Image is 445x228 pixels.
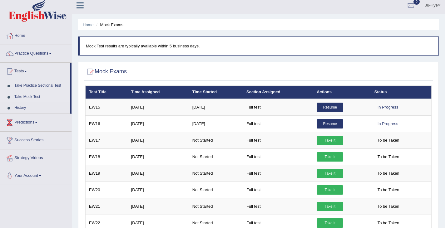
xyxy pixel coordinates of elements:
[86,148,128,165] td: EW18
[86,132,128,148] td: EW17
[0,63,70,78] a: Tests
[12,91,70,103] a: Take Mock Test
[86,182,128,198] td: EW20
[189,132,243,148] td: Not Started
[317,103,343,112] a: Resume
[317,119,343,129] a: Resume
[128,99,189,116] td: [DATE]
[85,67,127,76] h2: Mock Exams
[95,22,123,28] li: Mock Exams
[374,136,403,145] span: To be Taken
[374,185,403,195] span: To be Taken
[12,102,70,114] a: History
[0,27,72,43] a: Home
[374,202,403,211] span: To be Taken
[0,167,72,183] a: Your Account
[243,148,313,165] td: Full test
[317,169,343,178] a: Take it
[189,86,243,99] th: Time Started
[374,103,401,112] div: In Progress
[86,165,128,182] td: EW19
[86,43,432,49] p: Mock Test results are typically available within 5 business days.
[374,119,401,129] div: In Progress
[12,80,70,91] a: Take Practice Sectional Test
[374,152,403,162] span: To be Taken
[128,182,189,198] td: [DATE]
[317,185,343,195] a: Take it
[189,182,243,198] td: Not Started
[86,99,128,116] td: EW15
[317,136,343,145] a: Take it
[371,86,432,99] th: Status
[374,169,403,178] span: To be Taken
[0,114,72,129] a: Predictions
[128,132,189,148] td: [DATE]
[317,152,343,162] a: Take it
[86,86,128,99] th: Test Title
[128,86,189,99] th: Time Assigned
[83,22,94,27] a: Home
[243,182,313,198] td: Full test
[0,132,72,147] a: Success Stories
[86,115,128,132] td: EW16
[317,218,343,228] a: Take it
[189,99,243,116] td: [DATE]
[0,45,72,61] a: Practice Questions
[128,198,189,215] td: [DATE]
[243,115,313,132] td: Full test
[243,86,313,99] th: Section Assigned
[317,202,343,211] a: Take it
[243,198,313,215] td: Full test
[0,149,72,165] a: Strategy Videos
[128,165,189,182] td: [DATE]
[243,99,313,116] td: Full test
[128,115,189,132] td: [DATE]
[189,148,243,165] td: Not Started
[128,148,189,165] td: [DATE]
[374,218,403,228] span: To be Taken
[189,198,243,215] td: Not Started
[189,115,243,132] td: [DATE]
[189,165,243,182] td: Not Started
[313,86,371,99] th: Actions
[86,198,128,215] td: EW21
[243,132,313,148] td: Full test
[243,165,313,182] td: Full test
